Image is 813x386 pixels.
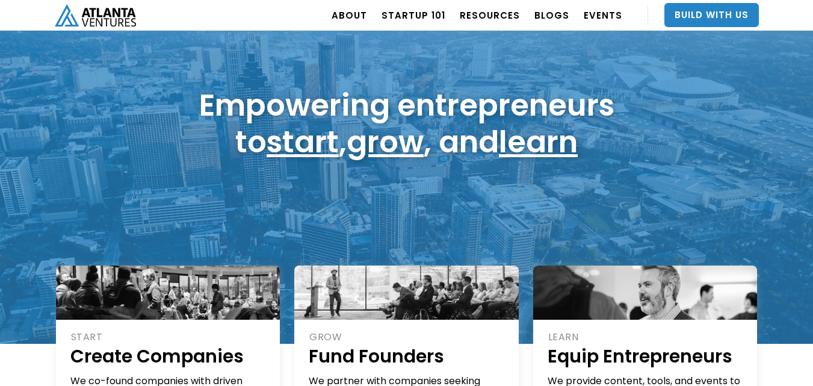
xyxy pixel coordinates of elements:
[499,120,578,163] a: learn
[664,3,759,27] a: Build With Us
[309,331,505,344] div: GROW
[309,344,505,369] h1: Fund Founders
[71,331,267,344] div: START
[70,344,267,369] h1: Create Companies
[347,120,424,163] a: grow
[267,120,339,163] a: start
[548,344,744,369] h1: Equip Entrepreneurs
[199,87,614,160] h1: Empowering entrepreneurs to , , and
[548,331,744,344] div: LEARN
